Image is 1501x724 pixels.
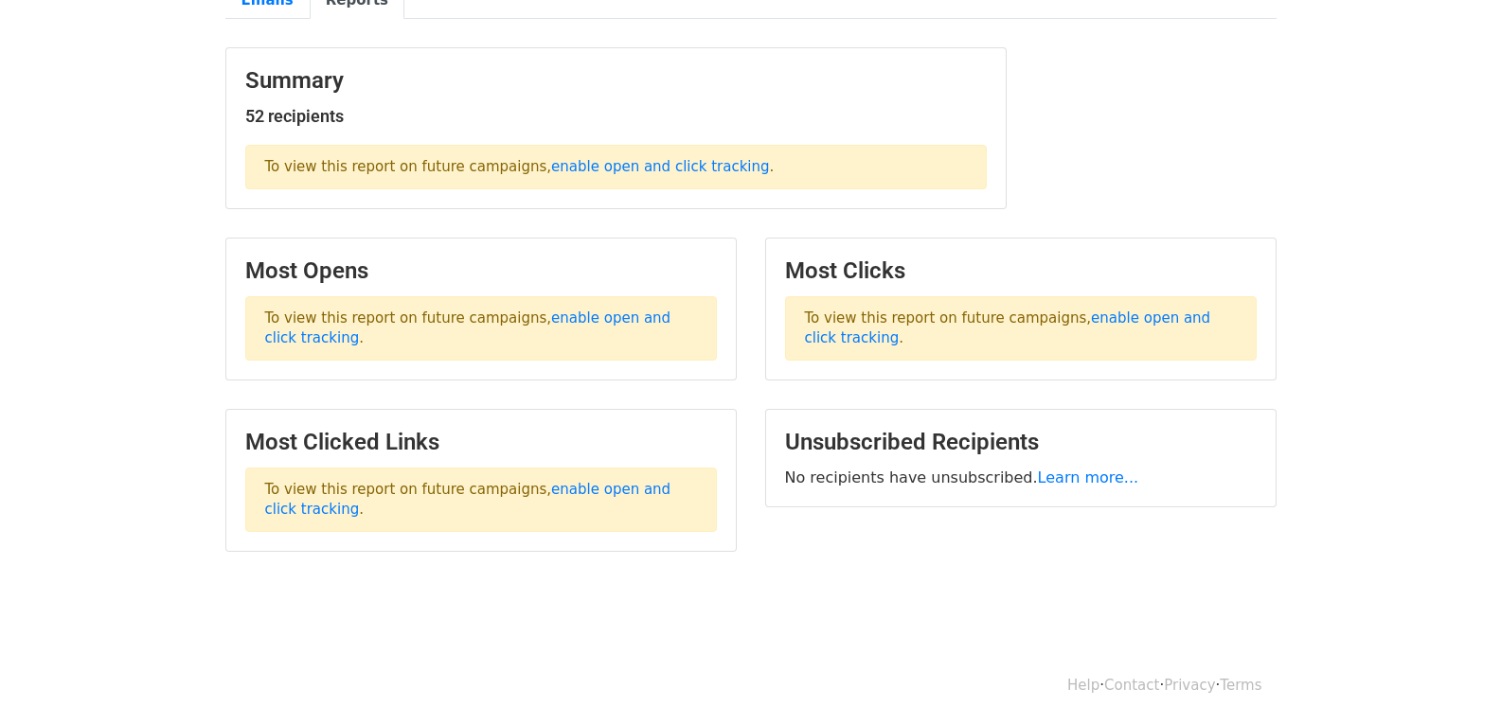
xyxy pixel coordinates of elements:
[245,145,987,189] p: To view this report on future campaigns, .
[245,106,987,127] h5: 52 recipients
[1220,677,1261,694] a: Terms
[551,158,769,175] a: enable open and click tracking
[245,67,987,95] h3: Summary
[1164,677,1215,694] a: Privacy
[785,257,1257,285] h3: Most Clicks
[245,429,717,456] h3: Most Clicked Links
[785,296,1257,361] p: To view this report on future campaigns, .
[1067,677,1099,694] a: Help
[245,257,717,285] h3: Most Opens
[245,296,717,361] p: To view this report on future campaigns, .
[785,468,1257,487] p: No recipients have unsubscribed.
[1104,677,1159,694] a: Contact
[245,468,717,532] p: To view this report on future campaigns, .
[785,429,1257,456] h3: Unsubscribed Recipients
[1038,468,1139,486] a: Learn more...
